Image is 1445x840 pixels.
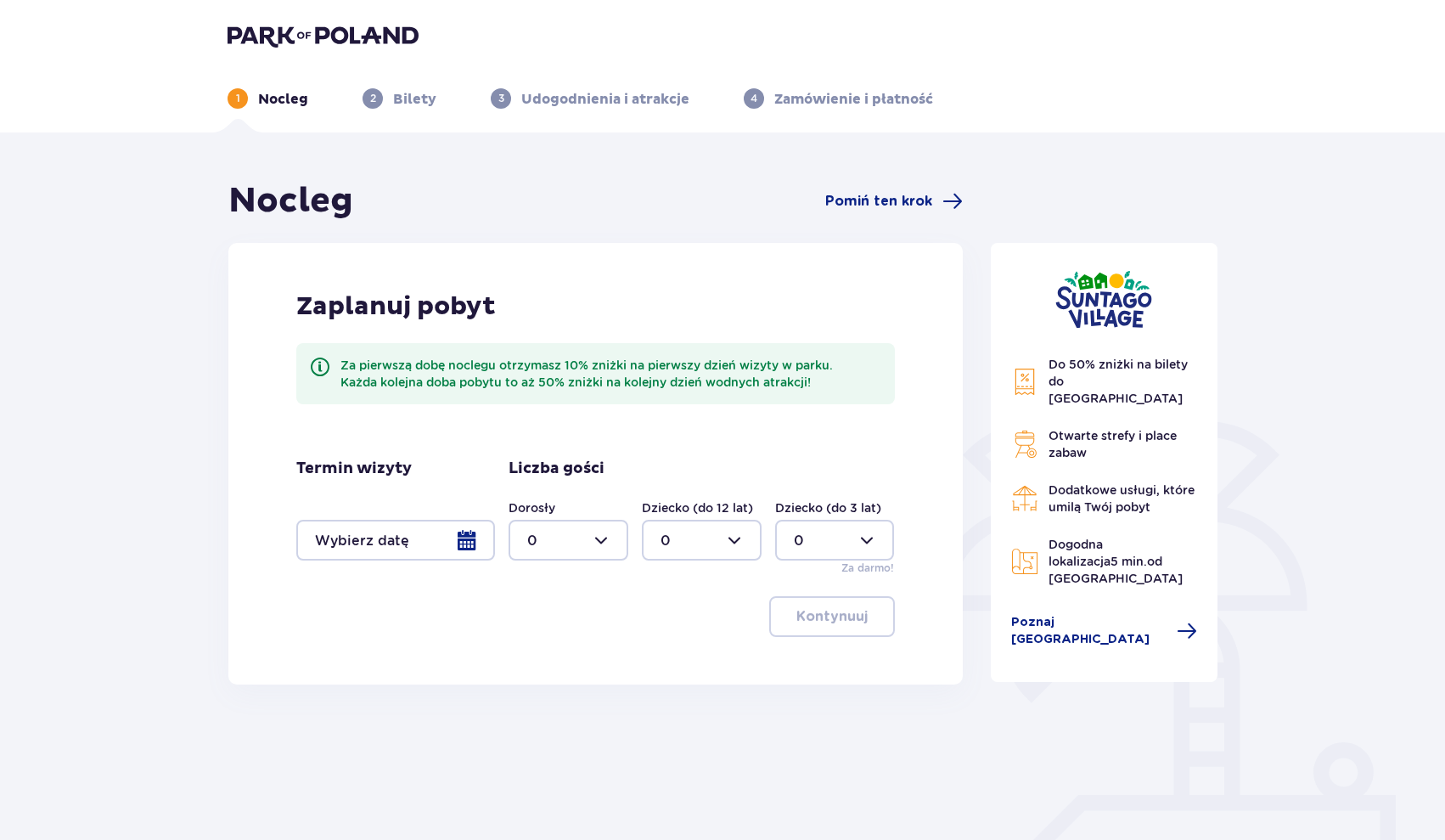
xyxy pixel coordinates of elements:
button: Kontynuuj [769,596,895,637]
img: Discount Icon [1011,368,1038,396]
img: Grill Icon [1011,431,1038,458]
span: Dodatkowe usługi, które umilą Twój pobyt [1049,483,1195,514]
label: Dorosły [509,499,555,516]
p: Bilety [393,90,436,109]
p: Zaplanuj pobyt [296,290,496,323]
span: Otwarte strefy i place zabaw [1049,429,1177,459]
span: Dogodna lokalizacja od [GEOGRAPHIC_DATA] [1049,538,1183,585]
p: Udogodnienia i atrakcje [521,90,689,109]
h1: Nocleg [228,180,353,223]
a: Pomiń ten krok [825,191,963,211]
p: Kontynuuj [796,607,868,626]
p: 3 [498,91,504,106]
img: Park of Poland logo [228,24,419,48]
img: Map Icon [1011,548,1038,575]
img: Restaurant Icon [1011,485,1038,512]
p: Za darmo! [841,561,894,576]
div: Za pierwszą dobę noclegu otrzymasz 10% zniżki na pierwszy dzień wizyty w parku. Każda kolejna dob... [340,357,881,391]
span: Poznaj [GEOGRAPHIC_DATA] [1011,614,1167,648]
span: Do 50% zniżki na bilety do [GEOGRAPHIC_DATA] [1049,358,1188,405]
p: Zamówienie i płatność [774,90,933,109]
label: Dziecko (do 12 lat) [642,499,753,516]
a: Poznaj [GEOGRAPHIC_DATA] [1011,614,1198,648]
p: Termin wizyty [296,459,412,479]
p: Liczba gości [509,459,604,479]
img: Suntago Village [1055,270,1152,329]
p: 4 [751,91,757,106]
p: 1 [236,91,240,106]
span: Pomiń ten krok [825,192,932,211]
p: Nocleg [258,90,308,109]
span: 5 min. [1110,555,1147,568]
label: Dziecko (do 3 lat) [775,499,881,516]
p: 2 [370,91,376,106]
